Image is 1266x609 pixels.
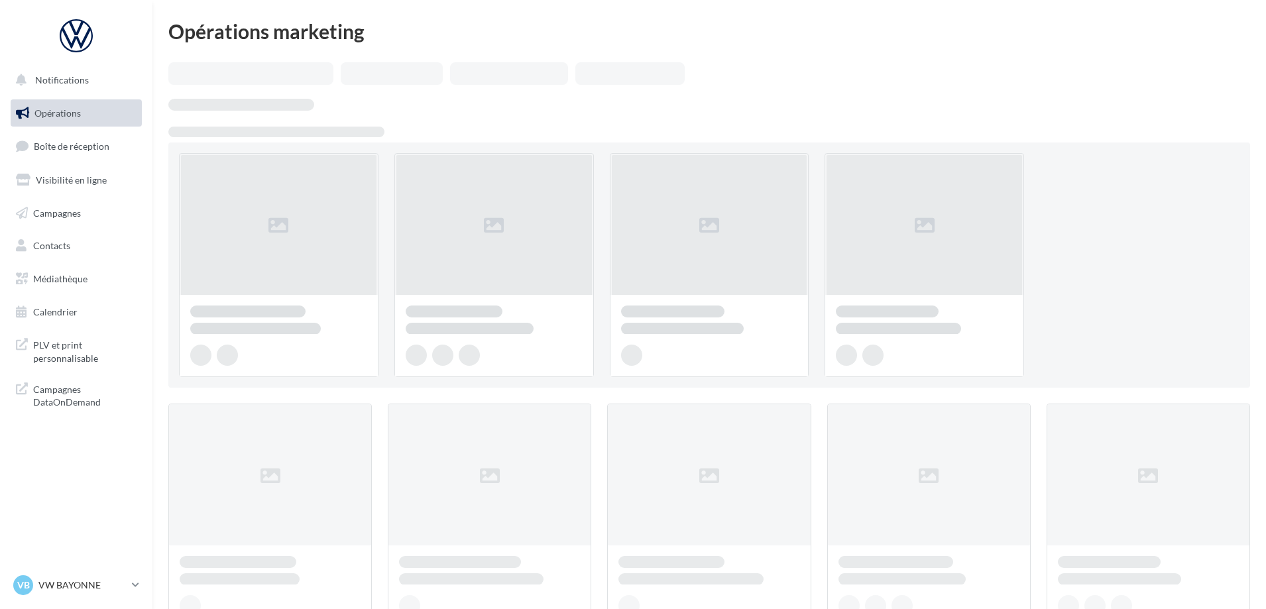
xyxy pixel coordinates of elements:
[33,306,78,317] span: Calendrier
[168,21,1250,41] div: Opérations marketing
[8,99,144,127] a: Opérations
[34,107,81,119] span: Opérations
[8,265,144,293] a: Médiathèque
[33,240,70,251] span: Contacts
[8,132,144,160] a: Boîte de réception
[8,331,144,370] a: PLV et print personnalisable
[8,166,144,194] a: Visibilité en ligne
[8,298,144,326] a: Calendrier
[38,579,127,592] p: VW BAYONNE
[17,579,30,592] span: VB
[11,573,142,598] a: VB VW BAYONNE
[8,199,144,227] a: Campagnes
[8,375,144,414] a: Campagnes DataOnDemand
[34,140,109,152] span: Boîte de réception
[8,232,144,260] a: Contacts
[35,74,89,85] span: Notifications
[33,380,137,409] span: Campagnes DataOnDemand
[8,66,139,94] button: Notifications
[33,273,87,284] span: Médiathèque
[33,207,81,218] span: Campagnes
[33,336,137,364] span: PLV et print personnalisable
[36,174,107,186] span: Visibilité en ligne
